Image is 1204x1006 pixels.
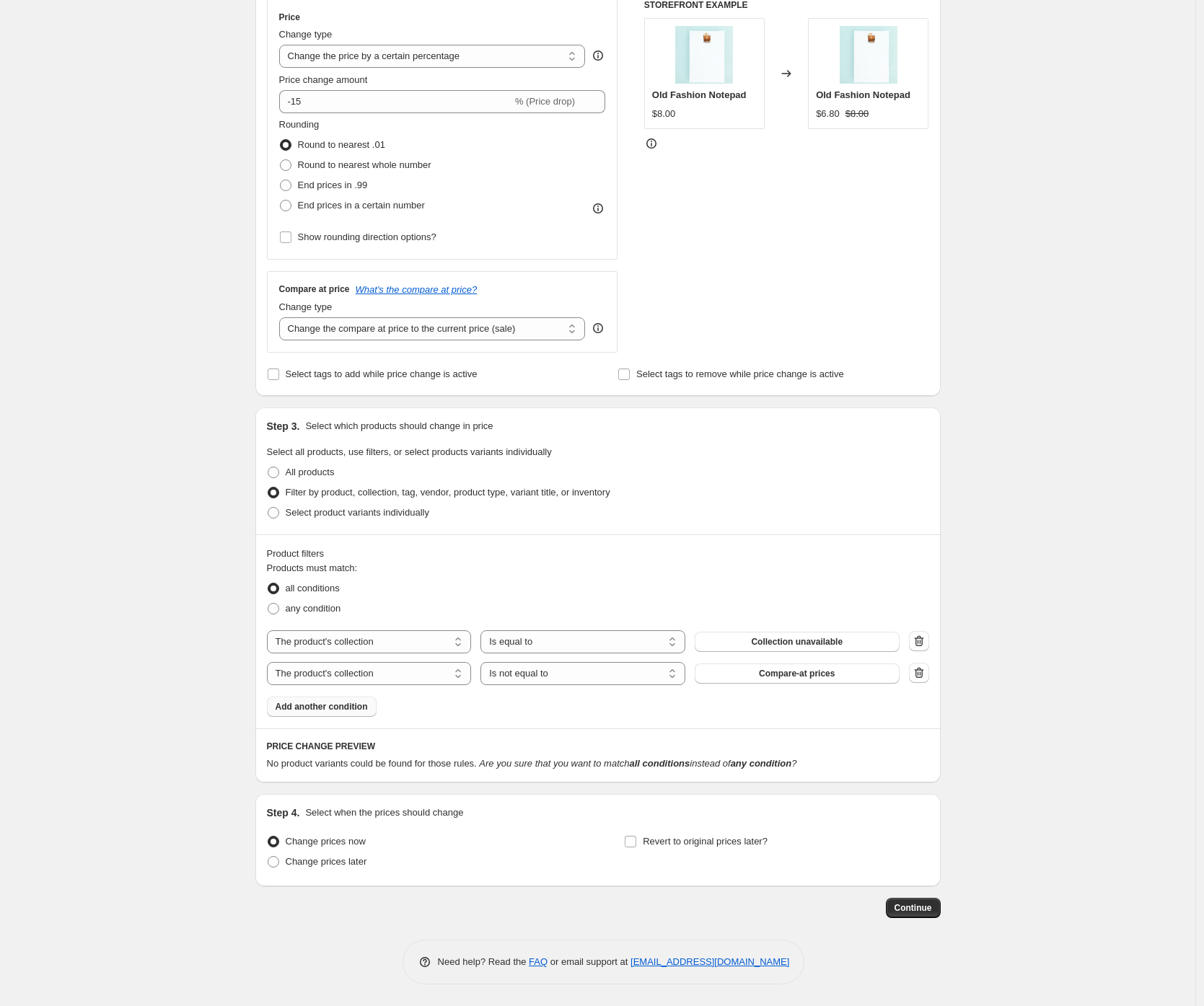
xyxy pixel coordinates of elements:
span: Show rounding direction options? [298,231,436,242]
b: any condition [731,758,792,769]
span: Select product variants individually [286,507,429,518]
button: What's the compare at price? [356,284,478,295]
button: Collection unavailable [695,632,900,652]
span: Continue [895,902,932,914]
span: Round to nearest whole number [298,159,431,170]
span: Need help? Read the [438,956,530,967]
span: Old Fashion Notepad [652,89,747,100]
span: End prices in a certain number [298,200,425,211]
button: Add another condition [267,697,377,717]
button: Compare-at prices [695,663,900,684]
b: all conditions [629,758,690,769]
span: Select all products, use filters, or select products variants individually [267,446,552,457]
div: $6.80 [816,107,840,121]
span: Select tags to remove while price change is active [636,369,844,379]
span: Price change amount [279,74,368,85]
span: Round to nearest .01 [298,139,385,150]
div: Product filters [267,547,929,561]
strike: $8.00 [845,107,869,121]
span: End prices in .99 [298,180,368,190]
span: Collection unavailable [751,636,843,648]
a: [EMAIL_ADDRESS][DOMAIN_NAME] [630,956,789,967]
button: Continue [886,898,941,918]
span: any condition [286,603,341,614]
span: Revert to original prices later? [643,836,768,847]
span: Rounding [279,119,320,130]
span: Compare-at prices [759,668,835,679]
h3: Price [279,12,300,23]
span: all conditions [286,583,340,594]
span: Change prices later [286,856,367,867]
p: Select which products should change in price [305,419,493,433]
a: FAQ [529,956,548,967]
img: 3920DA81-8934-4DA9-9457-99E13B3ABE40_80x.jpg [675,26,733,84]
p: Select when the prices should change [305,806,463,820]
span: % (Price drop) [515,96,575,107]
span: Change prices now [286,836,366,847]
span: Change type [279,29,333,40]
h2: Step 4. [267,806,300,820]
div: help [591,321,605,335]
span: Filter by product, collection, tag, vendor, product type, variant title, or inventory [286,487,610,498]
span: Select tags to add while price change is active [286,369,478,379]
h6: PRICE CHANGE PREVIEW [267,741,929,752]
span: Products must match: [267,562,358,573]
span: All products [286,467,335,477]
span: or email support at [548,956,630,967]
input: -15 [279,90,512,113]
i: Are you sure that you want to match instead of ? [479,758,796,769]
div: help [591,48,605,63]
h3: Compare at price [279,283,350,295]
span: Old Fashion Notepad [816,89,910,100]
span: Change type [279,301,333,312]
span: Add another condition [276,701,368,712]
img: 3920DA81-8934-4DA9-9457-99E13B3ABE40_80x.jpg [840,26,897,84]
h2: Step 3. [267,419,300,433]
span: No product variants could be found for those rules. [267,758,477,769]
div: $8.00 [652,107,676,121]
